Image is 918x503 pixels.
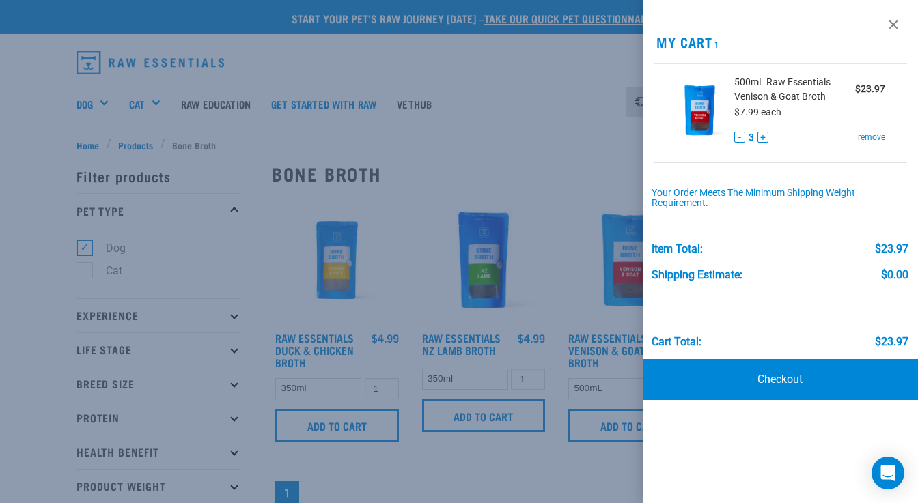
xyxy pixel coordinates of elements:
div: $0.00 [881,269,908,281]
img: Raw Essentials Venison & Goat Broth [676,75,724,145]
div: Item Total: [652,243,703,255]
button: - [734,132,745,143]
button: + [757,132,768,143]
a: Checkout [643,359,918,400]
span: 500mL Raw Essentials Venison & Goat Broth [734,75,855,104]
a: remove [858,131,885,143]
div: Cart total: [652,336,701,348]
span: 3 [749,130,754,145]
div: Open Intercom Messenger [872,457,904,489]
span: $7.99 each [734,106,781,117]
div: Your order meets the minimum shipping weight requirement. [652,188,908,210]
span: 1 [712,42,720,46]
strong: $23.97 [855,83,885,94]
div: $23.97 [875,243,908,255]
div: Shipping Estimate: [652,269,742,281]
h2: My Cart [643,34,918,50]
div: $23.97 [875,336,908,348]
